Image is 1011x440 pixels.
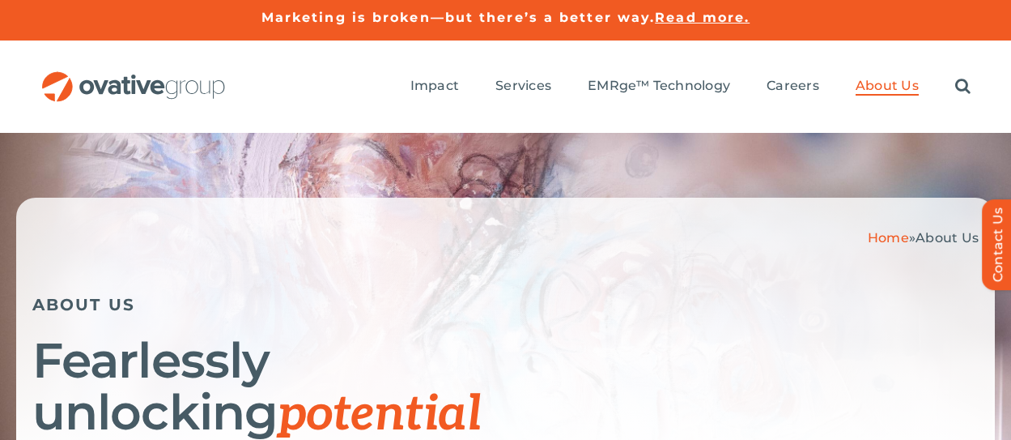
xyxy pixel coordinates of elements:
[868,230,979,246] span: »
[588,78,730,94] span: EMRge™ Technology
[588,78,730,96] a: EMRge™ Technology
[767,78,819,94] span: Careers
[955,78,971,96] a: Search
[261,10,656,25] a: Marketing is broken—but there’s a better way.
[915,230,979,246] span: About Us
[856,78,919,94] span: About Us
[32,295,979,314] h5: ABOUT US
[495,78,551,96] a: Services
[856,78,919,96] a: About Us
[868,230,909,246] a: Home
[410,78,459,94] span: Impact
[767,78,819,96] a: Careers
[410,78,459,96] a: Impact
[410,61,971,113] nav: Menu
[495,78,551,94] span: Services
[655,10,750,25] a: Read more.
[40,70,227,85] a: OG_Full_horizontal_RGB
